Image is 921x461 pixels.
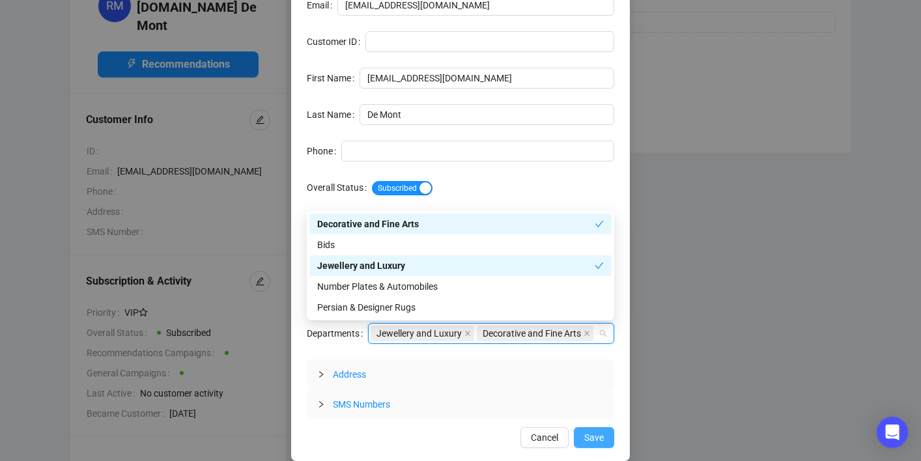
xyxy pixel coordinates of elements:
label: Departments [307,323,368,344]
span: SMS Numbers [333,399,390,410]
span: Decorative and Fine Arts [477,326,593,341]
span: check [595,219,604,229]
span: Address [333,369,366,380]
span: collapsed [317,370,325,378]
div: Decorative and Fine Arts [309,214,612,234]
span: Jewellery and Luxury [371,326,474,341]
div: Jewellery and Luxury [317,258,595,273]
label: Customer ID [307,31,365,52]
div: Persian & Designer Rugs [317,300,604,314]
div: Jewellery and Luxury [309,255,612,276]
span: Decorative and Fine Arts [483,326,581,341]
div: Open Intercom Messenger [877,417,908,448]
span: close [464,330,471,337]
label: Overall Status [307,177,372,198]
span: collapsed [317,400,325,408]
span: Jewellery and Luxury [376,326,462,341]
div: Bids [317,238,604,252]
div: Bids [309,234,612,255]
button: Save [574,427,614,448]
button: Cancel [520,427,569,448]
span: check [595,261,604,270]
div: Address [307,359,614,389]
input: First Name [360,68,614,89]
div: Decorative and Fine Arts [317,217,595,231]
div: SMS Numbers [307,389,614,419]
span: Cancel [531,430,558,445]
label: Phone [307,141,341,161]
input: Departments [596,326,599,341]
label: Last Name [307,104,360,125]
div: Persian & Designer Rugs [309,297,612,318]
div: Number Plates & Automobiles [309,276,612,297]
input: Customer ID [365,31,614,52]
span: Save [584,430,604,445]
input: Phone [341,141,614,161]
div: Number Plates & Automobiles [317,279,604,294]
label: First Name [307,68,360,89]
span: close [584,330,590,337]
input: Last Name [360,104,614,125]
button: Overall Status [372,181,432,195]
